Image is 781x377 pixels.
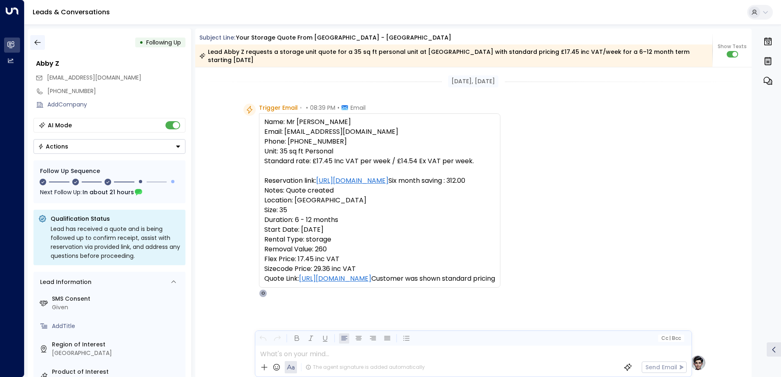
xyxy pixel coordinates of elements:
button: Cc|Bcc [658,335,684,342]
div: [DATE], [DATE] [448,75,498,87]
div: Button group with a nested menu [33,139,185,154]
span: | [669,335,671,341]
span: Trigger Email [259,104,298,112]
div: [GEOGRAPHIC_DATA] [52,349,182,357]
pre: Name: Mr [PERSON_NAME] Email: [EMAIL_ADDRESS][DOMAIN_NAME] Phone: [PHONE_NUMBER] Unit: 35 sq ft P... [264,117,495,284]
div: AddCompany [47,100,185,109]
a: [URL][DOMAIN_NAME] [299,274,371,284]
span: • [306,104,308,112]
span: Subject Line: [199,33,235,42]
div: Follow Up Sequence [40,167,179,175]
span: • [300,104,302,112]
div: Given [52,303,182,312]
div: [PHONE_NUMBER] [47,87,185,95]
label: SMS Consent [52,295,182,303]
div: AI Mode [48,121,72,129]
div: Lead Abby Z requests a storage unit quote for a 35 sq ft personal unit at [GEOGRAPHIC_DATA] with ... [199,48,708,64]
span: • [337,104,339,112]
span: In about 21 hours [83,188,134,197]
a: [URL][DOMAIN_NAME] [316,176,388,186]
span: 08:39 PM [310,104,335,112]
span: Cc Bcc [661,335,681,341]
span: [EMAIL_ADDRESS][DOMAIN_NAME] [47,73,141,82]
div: The agent signature is added automatically [306,364,425,371]
div: Actions [38,143,68,150]
div: Abby Z [36,59,185,69]
img: profile-logo.png [690,355,706,371]
p: Qualification Status [51,215,181,223]
a: Leads & Conversations [33,7,110,17]
div: Your storage quote from [GEOGRAPHIC_DATA] - [GEOGRAPHIC_DATA] [236,33,451,42]
div: Lead Information [37,278,91,286]
div: Next Follow Up: [40,188,179,197]
button: Actions [33,139,185,154]
label: Region of Interest [52,340,182,349]
div: AddTitle [52,322,182,330]
div: • [139,35,143,50]
button: Undo [258,333,268,344]
div: O [259,289,267,297]
span: Following Up [146,38,181,47]
label: Product of Interest [52,368,182,376]
span: abbaszahir966@gmail.com [47,73,141,82]
div: Lead has received a quote and is being followed up to confirm receipt, assist with reservation vi... [51,224,181,260]
button: Redo [272,333,282,344]
span: Email [350,104,366,112]
span: Show Texts [718,43,747,50]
